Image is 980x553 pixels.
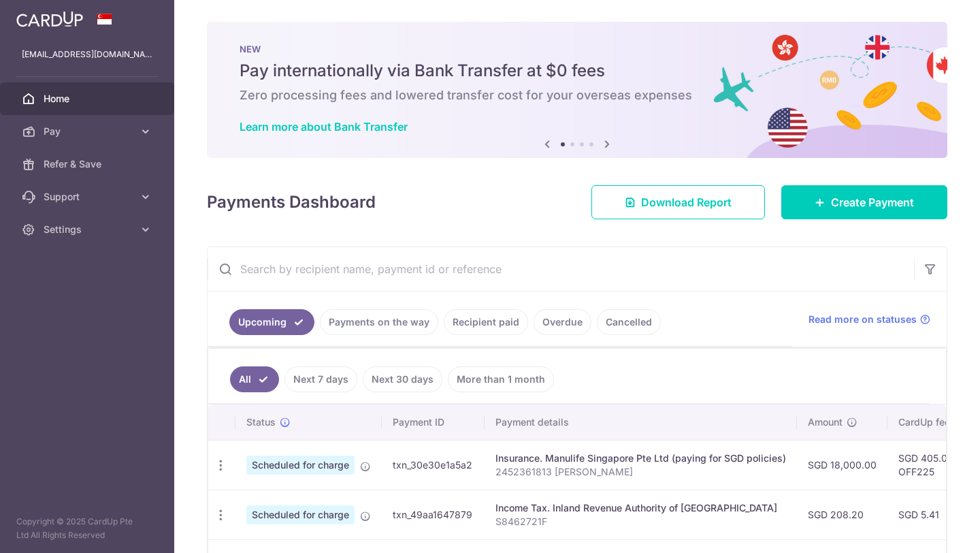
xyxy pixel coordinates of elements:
[887,490,976,539] td: SGD 5.41
[797,440,887,490] td: SGD 18,000.00
[887,440,976,490] td: SGD 405.00 OFF225
[898,415,950,429] span: CardUp fee
[240,120,408,133] a: Learn more about Bank Transfer
[363,366,442,392] a: Next 30 days
[448,366,554,392] a: More than 1 month
[495,452,786,465] div: Insurance. Manulife Singapore Pte Ltd (paying for SGD policies)
[320,309,438,335] a: Payments on the way
[495,465,786,479] p: 2452361813 [PERSON_NAME]
[44,223,133,236] span: Settings
[382,440,485,490] td: txn_30e30e1a5a2
[207,22,947,158] img: Bank transfer banner
[246,505,355,524] span: Scheduled for charge
[382,405,485,440] th: Payment ID
[444,309,528,335] a: Recipient paid
[591,185,765,219] a: Download Report
[16,11,83,27] img: CardUp
[831,194,914,210] span: Create Payment
[495,501,786,515] div: Income Tax. Inland Revenue Authority of [GEOGRAPHIC_DATA]
[44,190,133,204] span: Support
[485,405,797,440] th: Payment details
[808,313,917,326] span: Read more on statuses
[240,60,915,82] h5: Pay internationally via Bank Transfer at $0 fees
[808,313,930,326] a: Read more on statuses
[534,309,591,335] a: Overdue
[44,125,133,138] span: Pay
[207,190,376,215] h4: Payments Dashboard
[246,456,355,475] span: Scheduled for charge
[240,44,915,54] p: NEW
[208,247,914,291] input: Search by recipient name, payment id or reference
[382,490,485,539] td: txn_49aa1647879
[781,185,947,219] a: Create Payment
[892,512,966,546] iframe: Opens a widget where you can find more information
[495,515,786,528] p: S8462721F
[22,48,152,61] p: [EMAIL_ADDRESS][DOMAIN_NAME]
[597,309,661,335] a: Cancelled
[240,87,915,104] h6: Zero processing fees and lowered transfer cost for your overseas expenses
[797,490,887,539] td: SGD 208.20
[641,194,732,210] span: Download Report
[246,415,276,429] span: Status
[808,415,843,429] span: Amount
[230,366,279,392] a: All
[229,309,314,335] a: Upcoming
[44,157,133,171] span: Refer & Save
[44,92,133,106] span: Home
[284,366,357,392] a: Next 7 days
